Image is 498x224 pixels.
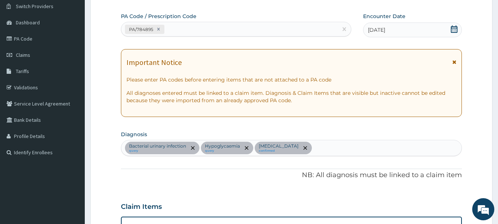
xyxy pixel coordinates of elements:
p: All diagnoses entered must be linked to a claim item. Diagnosis & Claim Items that are visible bu... [126,89,457,104]
p: NB: All diagnosis must be linked to a claim item [121,170,462,180]
label: Diagnosis [121,131,147,138]
small: query [205,149,240,153]
p: [MEDICAL_DATA] [259,143,299,149]
span: Tariffs [16,68,29,75]
span: remove selection option [189,145,196,151]
span: remove selection option [302,145,309,151]
span: We're online! [43,66,102,140]
span: remove selection option [243,145,250,151]
div: Minimize live chat window [121,4,139,21]
span: [DATE] [368,26,385,34]
span: Switch Providers [16,3,53,10]
span: Dashboard [16,19,40,26]
p: Please enter PA codes before entering items that are not attached to a PA code [126,76,457,83]
textarea: Type your message and hit 'Enter' [4,147,140,173]
small: query [129,149,186,153]
div: PA/784895 [127,25,154,34]
span: Claims [16,52,30,58]
small: confirmed [259,149,299,153]
h1: Important Notice [126,58,182,66]
img: d_794563401_company_1708531726252_794563401 [14,37,30,55]
p: Hypoglycaemia [205,143,240,149]
p: Bacterial urinary infection [129,143,186,149]
h3: Claim Items [121,203,162,211]
label: Encounter Date [363,13,405,20]
label: PA Code / Prescription Code [121,13,196,20]
div: Chat with us now [38,41,124,51]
